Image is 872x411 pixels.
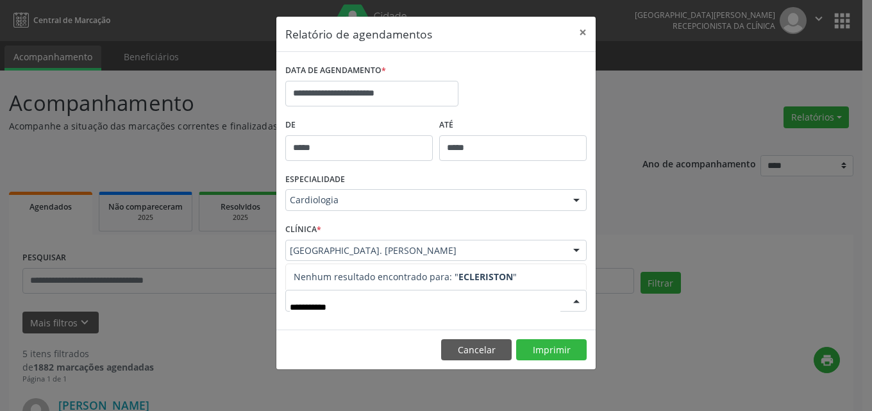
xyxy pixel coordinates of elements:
h5: Relatório de agendamentos [285,26,432,42]
label: DATA DE AGENDAMENTO [285,61,386,81]
span: Cardiologia [290,194,560,206]
button: Close [570,17,596,48]
strong: ECLERISTON [458,271,513,283]
button: Cancelar [441,339,512,361]
span: Nenhum resultado encontrado para: " " [294,271,517,283]
button: Imprimir [516,339,587,361]
label: ATÉ [439,115,587,135]
span: [GEOGRAPHIC_DATA]. [PERSON_NAME] [290,244,560,257]
label: CLÍNICA [285,220,321,240]
label: De [285,115,433,135]
label: ESPECIALIDADE [285,170,345,190]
